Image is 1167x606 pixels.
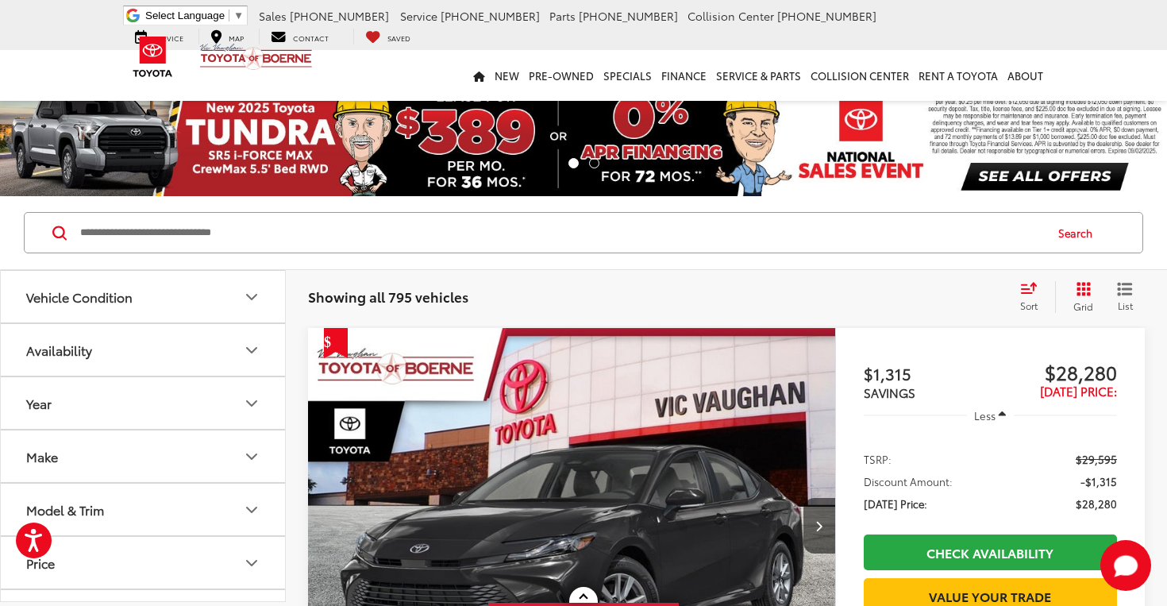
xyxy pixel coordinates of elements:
span: [PHONE_NUMBER] [290,8,389,24]
span: TSRP: [864,451,892,467]
span: ▼ [233,10,244,21]
span: -$1,315 [1080,473,1117,489]
a: New [490,50,524,101]
div: Availability [26,342,92,357]
div: Availability [242,341,261,360]
div: Vehicle Condition [242,288,261,307]
span: Less [974,408,996,423]
span: SAVINGS [864,384,915,401]
span: [PHONE_NUMBER] [777,8,876,24]
div: Vehicle Condition [26,289,133,304]
button: Vehicle ConditionVehicle Condition [1,271,287,322]
input: Search by Make, Model, or Keyword [79,214,1043,252]
svg: Start Chat [1100,540,1151,591]
span: [PHONE_NUMBER] [441,8,540,24]
a: Service & Parts: Opens in a new tab [711,50,806,101]
a: Service [123,29,195,44]
span: Sort [1020,299,1038,312]
button: Next image [803,498,835,554]
button: AvailabilityAvailability [1,324,287,376]
span: $28,280 [990,360,1117,384]
img: Toyota [123,31,183,83]
button: Less [967,401,1015,430]
a: My Saved Vehicles [353,29,422,44]
a: Pre-Owned [524,50,599,101]
span: Collision Center [687,8,774,24]
span: List [1117,299,1133,312]
button: YearYear [1,377,287,429]
div: Make [242,447,261,466]
span: Discount Amount: [864,473,953,489]
div: Model & Trim [26,502,104,517]
a: Rent a Toyota [914,50,1003,101]
span: Showing all 795 vehicles [308,287,468,306]
div: Year [242,394,261,413]
div: Year [26,396,52,411]
a: Check Availability [864,535,1117,570]
span: $28,280 [1076,496,1117,511]
span: Saved [387,33,410,43]
img: Vic Vaughan Toyota of Boerne [199,43,313,71]
a: About [1003,50,1048,101]
a: Contact [259,29,341,44]
a: Finance [657,50,711,101]
span: Grid [1073,299,1093,313]
span: Select Language [145,10,225,21]
button: List View [1105,281,1145,313]
div: Model & Trim [242,500,261,519]
button: Toggle Chat Window [1100,540,1151,591]
button: Select sort value [1012,281,1055,313]
button: Search [1043,213,1115,253]
span: [PHONE_NUMBER] [579,8,678,24]
a: Collision Center [806,50,914,101]
button: PricePrice [1,537,287,589]
a: Map [198,29,256,44]
a: Select Language​ [145,10,244,21]
button: Grid View [1055,281,1105,313]
a: Specials [599,50,657,101]
div: Make [26,449,58,464]
span: Service [400,8,437,24]
button: MakeMake [1,430,287,482]
span: $1,315 [864,361,991,385]
span: [DATE] Price: [1040,382,1117,399]
span: Parts [549,8,576,24]
span: $29,595 [1076,451,1117,467]
div: Price [26,555,55,570]
span: Get Price Drop Alert [324,328,348,358]
span: Sales [259,8,287,24]
a: Home [468,50,490,101]
div: Price [242,554,261,573]
button: Model & TrimModel & Trim [1,484,287,535]
span: [DATE] Price: [864,496,927,511]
